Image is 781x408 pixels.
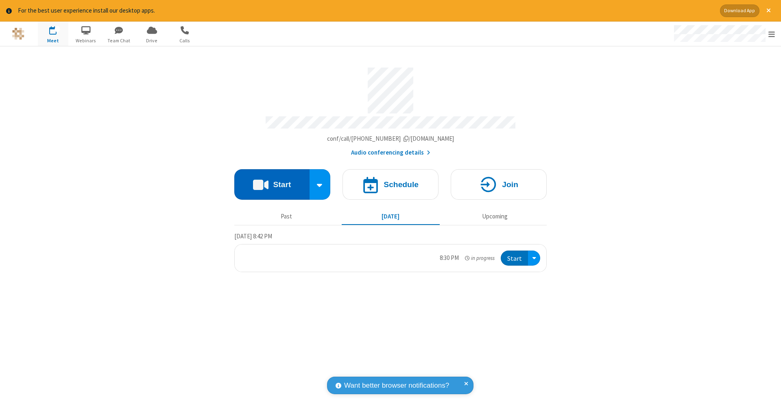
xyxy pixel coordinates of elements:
div: Open menu [666,22,781,46]
span: Drive [137,37,167,44]
h4: Schedule [384,181,419,188]
div: 1 [55,26,60,32]
h4: Start [273,181,291,188]
section: Account details [234,61,547,157]
div: For the best user experience install our desktop apps. [18,6,714,15]
img: QA Selenium DO NOT DELETE OR CHANGE [12,28,24,40]
em: in progress [465,254,495,262]
button: Copy my meeting room linkCopy my meeting room link [327,134,454,144]
button: Past [238,209,336,225]
button: Start [234,169,310,200]
div: Start conference options [310,169,331,200]
span: Webinars [71,37,101,44]
span: [DATE] 8:42 PM [234,232,272,240]
div: Open menu [528,251,540,266]
button: Join [451,169,547,200]
span: Meet [38,37,68,44]
button: Download App [720,4,759,17]
section: Today's Meetings [234,231,547,272]
button: [DATE] [342,209,440,225]
span: Team Chat [104,37,134,44]
button: Upcoming [446,209,544,225]
h4: Join [502,181,518,188]
span: Want better browser notifications? [344,380,449,391]
button: Audio conferencing details [351,148,430,157]
div: 8:30 PM [440,253,459,263]
span: Copy my meeting room link [327,135,454,142]
span: Calls [170,37,200,44]
button: Logo [3,22,33,46]
button: Close alert [762,4,775,17]
button: Start [501,251,528,266]
button: Schedule [343,169,438,200]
